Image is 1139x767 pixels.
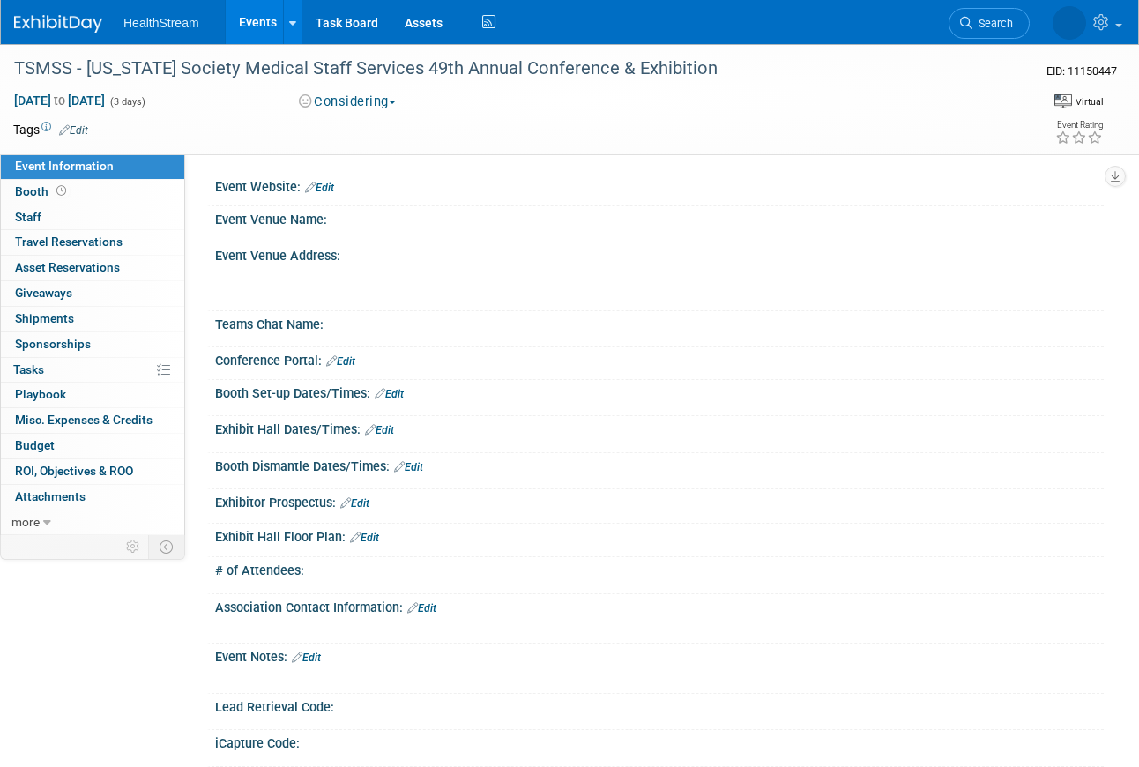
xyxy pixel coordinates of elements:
a: Search [949,8,1030,39]
span: Sponsorships [15,337,91,351]
a: Staff [1,205,184,230]
a: Travel Reservations [1,230,184,255]
a: Misc. Expenses & Credits [1,408,184,433]
span: (3 days) [108,96,145,108]
td: Toggle Event Tabs [149,535,185,558]
div: Event Notes: [215,644,1104,666]
span: Booth [15,184,70,198]
div: Event Website: [215,174,1104,197]
span: Playbook [15,387,66,401]
span: Budget [15,438,55,452]
img: Andrea Schmitz [1053,6,1086,40]
a: Attachments [1,485,184,510]
span: Tasks [13,362,44,376]
a: ROI, Objectives & ROO [1,459,184,484]
span: Event ID: 11150447 [1046,64,1117,78]
a: Asset Reservations [1,256,184,280]
div: Booth Set-up Dates/Times: [215,380,1104,403]
div: TSMSS - [US_STATE] Society Medical Staff Services 49th Annual Conference & Exhibition [8,53,1010,85]
div: Exhibitor Prospectus: [215,489,1104,512]
td: Tags [13,121,88,138]
div: Event Format [1054,92,1104,109]
div: Event Venue Name: [215,206,1104,228]
div: Booth Dismantle Dates/Times: [215,453,1104,476]
div: # of Attendees: [215,557,1104,579]
span: [DATE] [DATE] [13,93,106,108]
img: Format-Virtual.png [1054,94,1072,108]
a: Edit [292,652,321,664]
div: Virtual [1075,95,1104,108]
div: Conference Portal: [215,347,1104,370]
td: Personalize Event Tab Strip [118,535,149,558]
a: Edit [394,461,423,473]
img: ExhibitDay [14,15,102,33]
span: Giveaways [15,286,72,300]
span: Booth not reserved yet [53,184,70,197]
a: Edit [407,602,436,614]
a: Event Information [1,154,184,179]
a: Playbook [1,383,184,407]
span: Event Information [15,159,114,173]
div: Association Contact Information: [215,594,1104,617]
a: Tasks [1,358,184,383]
span: to [51,93,68,108]
span: Staff [15,210,41,224]
div: Exhibit Hall Floor Plan: [215,524,1104,547]
div: iCapture Code: [215,730,1104,752]
a: Shipments [1,307,184,331]
div: Exhibit Hall Dates/Times: [215,416,1104,439]
span: ROI, Objectives & ROO [15,464,133,478]
a: Edit [375,388,404,400]
span: Shipments [15,311,74,325]
span: Attachments [15,489,86,503]
div: Event Rating [1055,121,1103,130]
a: Edit [340,497,369,510]
a: Giveaways [1,281,184,306]
span: HealthStream [123,16,199,30]
button: Considering [293,93,403,111]
div: Event Format [944,92,1104,118]
a: Edit [305,182,334,194]
a: Edit [326,355,355,368]
a: Budget [1,434,184,458]
a: more [1,510,184,535]
div: Event Venue Address: [215,242,1104,264]
span: Travel Reservations [15,235,123,249]
span: Search [972,17,1013,30]
a: Edit [59,124,88,137]
span: Asset Reservations [15,260,120,274]
span: Misc. Expenses & Credits [15,413,153,427]
div: Lead Retrieval Code: [215,694,1104,716]
div: Teams Chat Name: [215,311,1104,333]
span: more [11,515,40,529]
a: Booth [1,180,184,205]
a: Edit [350,532,379,544]
a: Edit [365,424,394,436]
a: Sponsorships [1,332,184,357]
